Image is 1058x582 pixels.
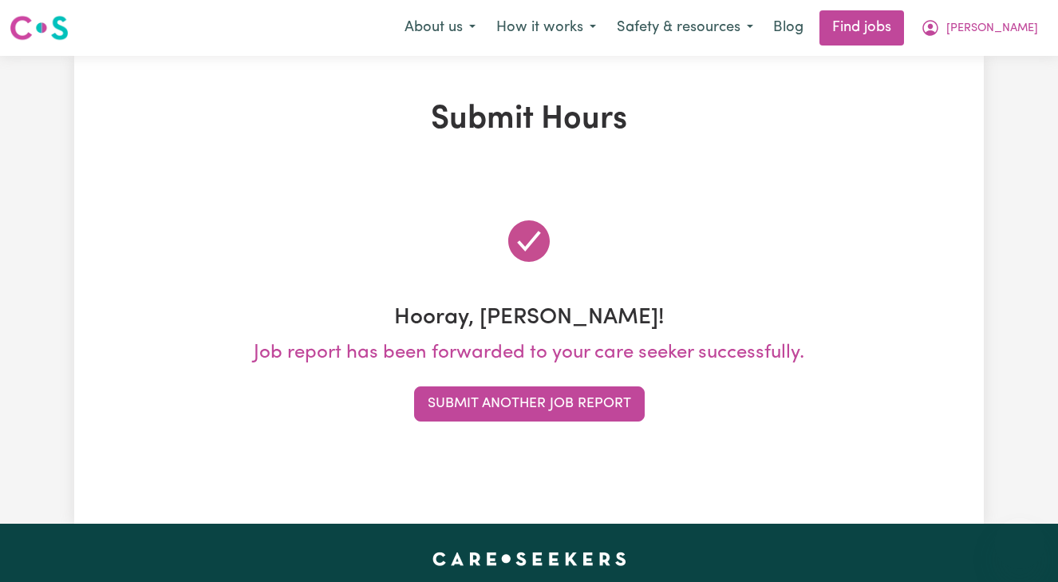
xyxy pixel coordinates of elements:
[764,10,813,46] a: Blog
[910,11,1048,45] button: My Account
[606,11,764,45] button: Safety & resources
[84,305,974,332] h3: Hooray, [PERSON_NAME]!
[84,339,974,367] p: Job report has been forwarded to your care seeker successfully.
[414,386,645,422] button: Submit Another Job Report
[432,552,626,565] a: Careseekers home page
[819,10,904,46] a: Find jobs
[946,20,1038,38] span: [PERSON_NAME]
[486,11,606,45] button: How it works
[84,101,974,139] h1: Submit Hours
[394,11,486,45] button: About us
[994,518,1045,569] iframe: Button to launch messaging window
[10,10,69,46] a: Careseekers logo
[10,14,69,42] img: Careseekers logo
